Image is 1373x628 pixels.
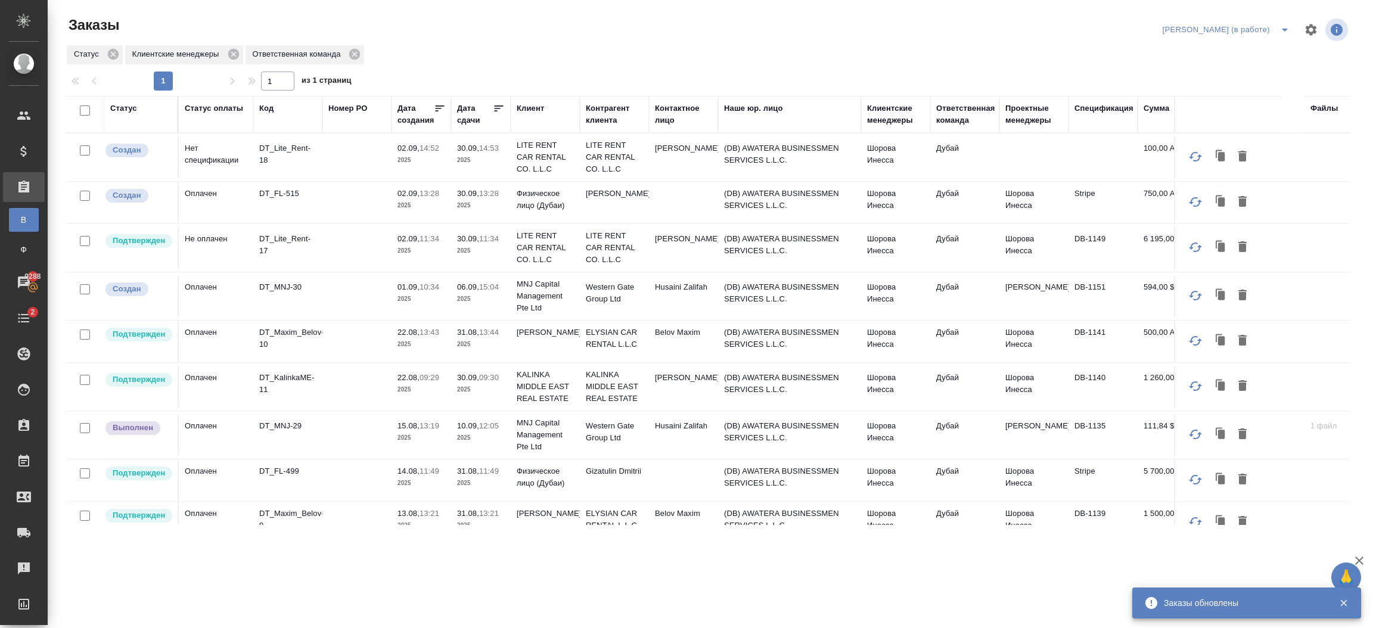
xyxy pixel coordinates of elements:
td: Шорова Инесса [861,502,930,543]
td: Шорова Инесса [999,227,1068,269]
td: (DB) AWATERA BUSINESSMEN SERVICES L.L.C. [718,502,861,543]
p: 2025 [457,384,505,396]
a: 2 [3,303,45,333]
td: DB-1135 [1068,414,1138,456]
p: 2025 [457,293,505,305]
p: 13:28 [479,189,499,198]
p: Клиентские менеджеры [132,48,223,60]
td: DB-1151 [1068,275,1138,317]
div: Ответственная команда [936,102,995,126]
div: Дата сдачи [457,102,493,126]
button: Клонировать [1210,468,1232,491]
p: DT_MNJ-30 [259,281,316,293]
button: Удалить [1232,236,1253,259]
div: Статус [67,45,123,64]
div: Контрагент клиента [586,102,643,126]
div: Клиент [517,102,544,114]
p: 30.09, [457,189,479,198]
p: 2025 [397,477,445,489]
button: Обновить [1181,465,1210,494]
a: 9288 [3,268,45,297]
button: Обновить [1181,327,1210,355]
p: 22.08, [397,328,420,337]
button: Клонировать [1210,329,1232,352]
td: Шорова Инесса [861,136,930,178]
td: DB-1149 [1068,227,1138,269]
td: Не оплачен [179,227,253,269]
div: Спецификация [1074,102,1133,114]
p: 2025 [397,245,445,257]
p: 02.09, [397,189,420,198]
p: Western Gate Group Ltd [586,281,643,305]
p: 02.09, [397,144,420,153]
button: Удалить [1232,375,1253,397]
td: [PERSON_NAME] [649,136,718,178]
p: DT_Lite_Rent-17 [259,233,316,257]
button: Клонировать [1210,236,1232,259]
div: Заказы обновлены [1164,597,1321,609]
p: 09:30 [479,373,499,382]
p: 30.09, [457,144,479,153]
div: Сумма [1144,102,1169,114]
td: Шорова Инесса [999,182,1068,223]
p: 2025 [457,338,505,350]
p: 12:05 [479,421,499,430]
p: 2025 [397,432,445,444]
button: Клонировать [1210,375,1232,397]
button: Удалить [1232,284,1253,307]
td: Шорова Инесса [999,459,1068,501]
p: 22.08, [397,373,420,382]
td: DB-1139 [1068,502,1138,543]
button: Клонировать [1210,191,1232,213]
div: Номер PO [328,102,367,114]
p: ELYSIAN CAR RENTAL L.L.C [586,327,643,350]
div: Выставляет КМ после уточнения всех необходимых деталей и получения согласия клиента на запуск. С ... [104,233,172,249]
p: LITE RENT CAR RENTAL CO. L.L.C [517,139,574,175]
p: DT_FL-515 [259,188,316,200]
div: Код [259,102,274,114]
button: Клонировать [1210,423,1232,446]
span: 9288 [17,271,48,282]
p: Gizatulin Dmitrii [586,465,643,477]
button: Удалить [1232,468,1253,491]
div: split button [1159,20,1297,39]
p: 10:34 [420,282,439,291]
span: из 1 страниц [302,73,352,91]
td: Оплачен [179,502,253,543]
button: Удалить [1232,329,1253,352]
p: Физическое лицо (Дубаи) [517,188,574,212]
p: Статус [74,48,103,60]
button: Удалить [1232,511,1253,533]
p: 2025 [457,520,505,531]
span: Заказы [66,15,119,35]
button: 🙏 [1331,562,1361,592]
div: Клиентские менеджеры [867,102,924,126]
p: 2025 [457,154,505,166]
p: DT_Maxim_Belov-10 [259,327,316,350]
p: Создан [113,283,141,295]
div: Дата создания [397,102,434,126]
div: Статус [110,102,137,114]
button: Удалить [1232,145,1253,168]
td: 500,00 AED [1138,321,1197,362]
button: Клонировать [1210,145,1232,168]
td: Шорова Инесса [999,502,1068,543]
td: [PERSON_NAME] [649,227,718,269]
td: 111,84 $ [1138,414,1197,456]
div: Выставляет КМ после уточнения всех необходимых деталей и получения согласия клиента на запуск. С ... [104,327,172,343]
div: Выставляет ПМ после сдачи и проведения начислений. Последний этап для ПМа [104,420,172,436]
button: Закрыть [1331,598,1356,608]
p: Физическое лицо (Дубаи) [517,465,574,489]
p: 2025 [397,338,445,350]
span: Посмотреть информацию [1325,18,1350,41]
td: Дубай [930,275,999,317]
td: 100,00 AED [1138,136,1197,178]
td: Дубай [930,321,999,362]
p: MNJ Capital Management Pte Ltd [517,417,574,453]
td: Оплачен [179,414,253,456]
div: Выставляется автоматически при создании заказа [104,281,172,297]
p: 14:53 [479,144,499,153]
span: Настроить таблицу [1297,15,1325,44]
p: Создан [113,189,141,201]
p: 2025 [457,245,505,257]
